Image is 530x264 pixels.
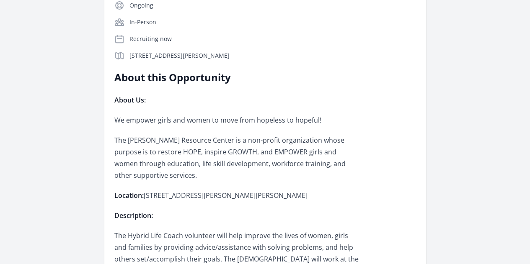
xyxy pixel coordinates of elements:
h2: About this Opportunity [114,71,359,84]
strong: About Us: [114,95,146,105]
p: The [PERSON_NAME] Resource Center is a non-profit organization whose purpose is to restore HOPE, ... [114,134,359,181]
strong: Description: [114,211,153,220]
p: Ongoing [129,1,416,10]
strong: Location: [114,191,144,200]
p: In-Person [129,18,416,26]
p: Recruiting now [129,35,416,43]
p: [STREET_ADDRESS][PERSON_NAME][PERSON_NAME] [114,190,359,201]
p: [STREET_ADDRESS][PERSON_NAME] [129,51,416,60]
p: We empower girls and women to move from hopeless to hopeful! [114,114,359,126]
